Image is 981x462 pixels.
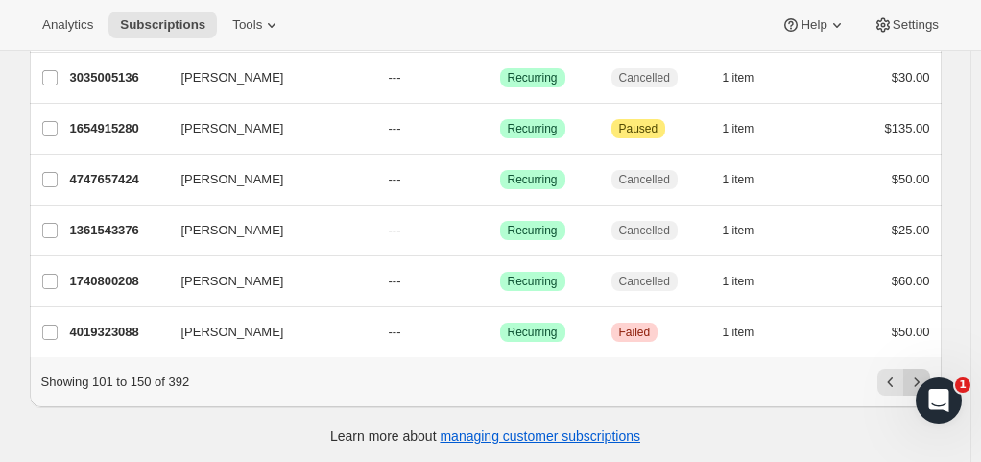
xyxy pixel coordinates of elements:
span: Failed [619,325,651,340]
span: $135.00 [885,121,930,135]
span: $30.00 [892,70,930,85]
span: Recurring [508,121,558,136]
button: [PERSON_NAME] [170,62,362,93]
p: 1740800208 [70,272,166,291]
span: Recurring [508,172,558,187]
p: 1654915280 [70,119,166,138]
span: [PERSON_NAME] [181,323,284,342]
span: Paused [619,121,658,136]
span: [PERSON_NAME] [181,119,284,138]
span: 1 item [723,121,754,136]
div: 4019323088[PERSON_NAME]---SuccessRecurringCriticalFailed1 item$50.00 [70,319,930,346]
span: Cancelled [619,223,670,238]
span: Recurring [508,325,558,340]
iframe: Intercom live chat [916,377,962,424]
button: 1 item [723,115,776,142]
a: managing customer subscriptions [440,428,640,444]
span: 1 [955,377,970,393]
p: 4747657424 [70,170,166,189]
button: Settings [862,12,950,38]
button: 1 item [723,166,776,193]
span: Subscriptions [120,17,205,33]
span: Recurring [508,274,558,289]
span: [PERSON_NAME] [181,170,284,189]
span: Analytics [42,17,93,33]
span: $25.00 [892,223,930,237]
span: Cancelled [619,274,670,289]
span: Recurring [508,70,558,85]
div: 4747657424[PERSON_NAME]---SuccessRecurringCancelled1 item$50.00 [70,166,930,193]
span: 1 item [723,274,754,289]
button: [PERSON_NAME] [170,215,362,246]
button: [PERSON_NAME] [170,113,362,144]
span: 1 item [723,172,754,187]
span: Recurring [508,223,558,238]
span: 1 item [723,325,754,340]
button: 1 item [723,319,776,346]
span: Cancelled [619,70,670,85]
span: --- [389,274,401,288]
button: [PERSON_NAME] [170,164,362,195]
span: [PERSON_NAME] [181,221,284,240]
nav: Pagination [877,369,930,396]
p: 3035005136 [70,68,166,87]
span: $50.00 [892,172,930,186]
span: --- [389,325,401,339]
span: --- [389,223,401,237]
span: [PERSON_NAME] [181,68,284,87]
div: 1654915280[PERSON_NAME]---SuccessRecurringAttentionPaused1 item$135.00 [70,115,930,142]
button: 1 item [723,64,776,91]
div: 3035005136[PERSON_NAME]---SuccessRecurringCancelled1 item$30.00 [70,64,930,91]
span: 1 item [723,70,754,85]
span: Settings [893,17,939,33]
p: 4019323088 [70,323,166,342]
span: --- [389,121,401,135]
span: $60.00 [892,274,930,288]
p: Learn more about [330,426,640,446]
button: 1 item [723,268,776,295]
span: Tools [232,17,262,33]
span: [PERSON_NAME] [181,272,284,291]
div: 1740800208[PERSON_NAME]---SuccessRecurringCancelled1 item$60.00 [70,268,930,295]
span: 1 item [723,223,754,238]
button: Tools [221,12,293,38]
span: Cancelled [619,172,670,187]
button: [PERSON_NAME] [170,266,362,297]
button: Previous [877,369,904,396]
span: $50.00 [892,325,930,339]
p: Showing 101 to 150 of 392 [41,373,190,392]
span: --- [389,172,401,186]
button: Next [903,369,930,396]
span: Help [801,17,826,33]
button: Subscriptions [108,12,217,38]
button: Analytics [31,12,105,38]
p: 1361543376 [70,221,166,240]
button: Help [770,12,857,38]
span: --- [389,70,401,85]
div: 1361543376[PERSON_NAME]---SuccessRecurringCancelled1 item$25.00 [70,217,930,244]
button: [PERSON_NAME] [170,317,362,348]
button: 1 item [723,217,776,244]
